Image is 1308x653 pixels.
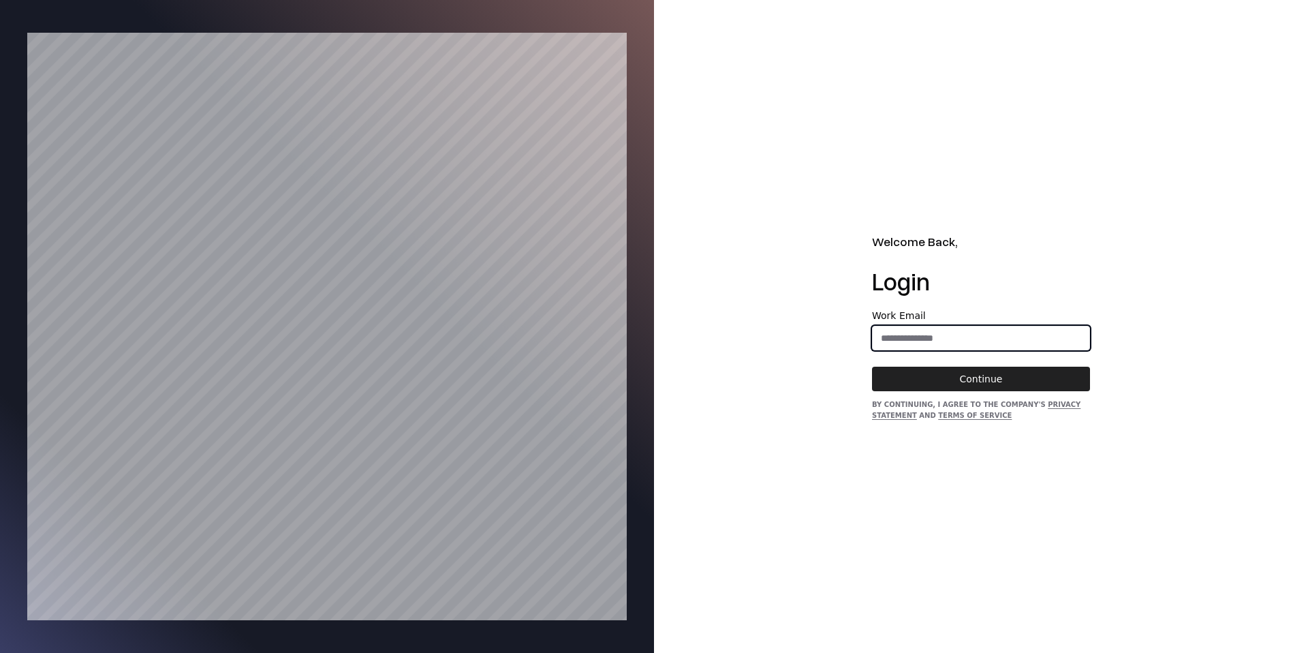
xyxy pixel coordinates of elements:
a: Privacy Statement [872,401,1080,419]
h1: Login [872,267,1090,294]
button: Continue [872,367,1090,391]
div: By continuing, I agree to the Company's and [872,399,1090,421]
a: Terms of Service [938,412,1012,419]
h2: Welcome Back, [872,232,1090,251]
label: Work Email [872,311,1090,320]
